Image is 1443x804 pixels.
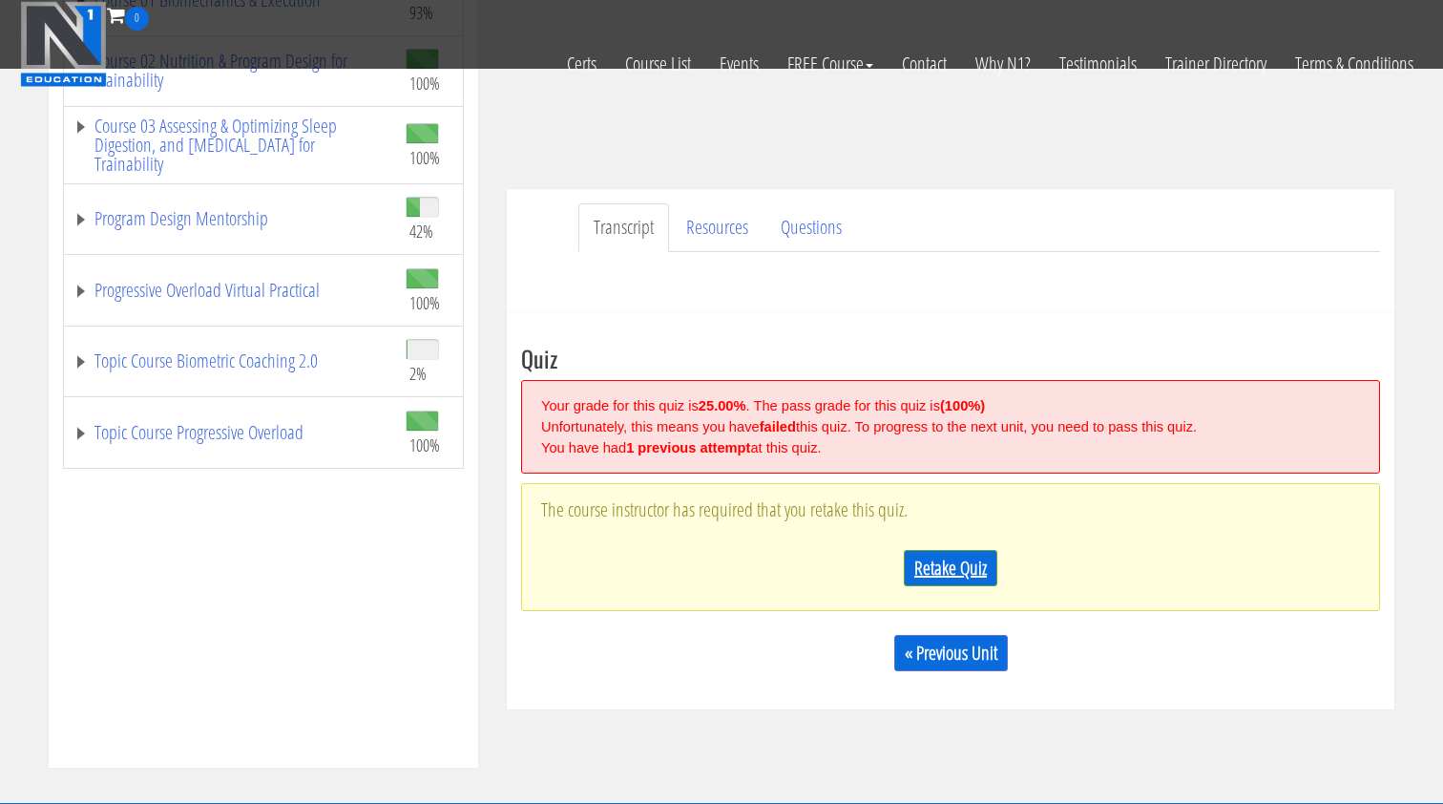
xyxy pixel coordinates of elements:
a: Progressive Overload Virtual Practical [73,281,387,300]
span: 100% [409,434,440,455]
a: Why N1? [961,31,1045,97]
a: Topic Course Biometric Coaching 2.0 [73,351,387,370]
span: 0 [125,7,149,31]
div: Your grade for this quiz is . The pass grade for this quiz is [541,395,1350,416]
a: Resources [671,203,763,252]
strong: failed [760,419,796,434]
a: « Previous Unit [894,635,1008,671]
strong: 25.00% [699,398,746,413]
a: Certs [553,31,611,97]
p: The course instructor has required that you retake this quiz. [541,498,1360,521]
a: Contact [888,31,961,97]
strong: 1 previous attempt [626,440,750,455]
span: 100% [409,292,440,313]
span: 2% [409,363,427,384]
strong: (100%) [940,398,985,413]
a: Testimonials [1045,31,1151,97]
a: Topic Course Progressive Overload [73,423,387,442]
a: FREE Course [773,31,888,97]
a: Terms & Conditions [1281,31,1428,97]
span: 100% [409,147,440,168]
img: n1-education [20,1,107,87]
span: 42% [409,221,433,242]
div: Unfortunately, this means you have this quiz. To progress to the next unit, you need to pass this... [541,416,1350,437]
h3: Quiz [521,346,1380,370]
a: Course 03 Assessing & Optimizing Sleep Digestion, and [MEDICAL_DATA] for Trainability [73,116,387,174]
a: Retake Quiz [904,550,997,586]
a: Trainer Directory [1151,31,1281,97]
a: Course List [611,31,705,97]
a: Transcript [578,203,669,252]
a: Questions [765,203,857,252]
div: You have had at this quiz. [541,437,1350,458]
a: Events [705,31,773,97]
a: 0 [107,2,149,28]
a: Program Design Mentorship [73,209,387,228]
